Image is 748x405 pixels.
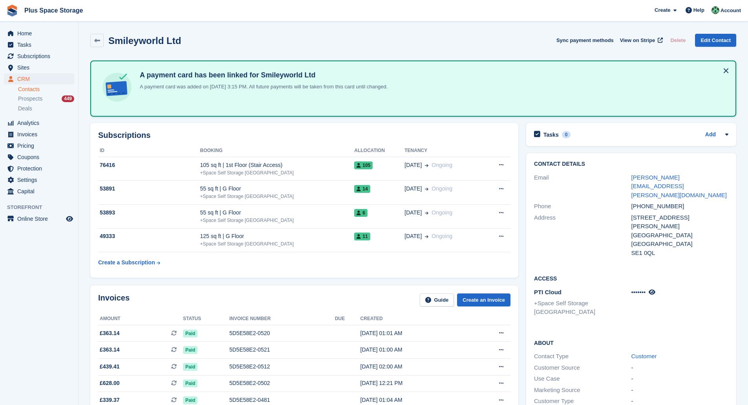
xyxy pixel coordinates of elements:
a: menu [4,62,74,73]
div: 53893 [98,209,200,217]
th: ID [98,145,200,157]
div: +Space Self Storage [GEOGRAPHIC_DATA] [200,193,355,200]
p: A payment card was added on [DATE] 3:15 PM. All future payments will be taken from this card unti... [137,83,388,91]
th: Booking [200,145,355,157]
th: Status [183,313,229,325]
div: 55 sq ft | G Floor [200,185,355,193]
a: menu [4,117,74,128]
div: 5D5E58E2-0521 [229,346,335,354]
span: Create [655,6,670,14]
span: Paid [183,363,198,371]
span: Protection [17,163,64,174]
a: menu [4,163,74,174]
img: Karolis Stasinskas [711,6,719,14]
span: 105 [354,161,373,169]
img: card-linked-ebf98d0992dc2aeb22e95c0e3c79077019eb2392cfd83c6a337811c24bc77127.svg [101,71,134,104]
div: 5D5E58E2-0502 [229,379,335,387]
a: [PERSON_NAME][EMAIL_ADDRESS][PERSON_NAME][DOMAIN_NAME] [631,174,727,198]
div: 55 sq ft | G Floor [200,209,355,217]
span: Ongoing [432,233,452,239]
span: Subscriptions [17,51,64,62]
span: Settings [17,174,64,185]
div: [DATE] 01:01 AM [360,329,468,337]
h2: Tasks [543,131,559,138]
a: View on Stripe [617,34,664,47]
span: Tasks [17,39,64,50]
th: Tenancy [404,145,483,157]
div: Address [534,213,631,258]
div: Email [534,173,631,200]
span: £363.14 [100,329,120,337]
span: Help [693,6,704,14]
a: menu [4,51,74,62]
div: +Space Self Storage [GEOGRAPHIC_DATA] [200,169,355,176]
button: Sync payment methods [556,34,614,47]
div: [DATE] 01:00 AM [360,346,468,354]
a: Edit Contact [695,34,736,47]
a: Guide [420,293,454,306]
span: PTI Cloud [534,289,561,295]
li: +Space Self Storage [GEOGRAPHIC_DATA] [534,299,631,317]
span: Pricing [17,140,64,151]
div: 53891 [98,185,200,193]
span: Analytics [17,117,64,128]
span: Storefront [7,203,78,211]
span: £339.37 [100,396,120,404]
a: menu [4,186,74,197]
span: [DATE] [404,185,422,193]
h2: Contact Details [534,161,728,167]
div: - [631,363,728,372]
span: Capital [17,186,64,197]
a: menu [4,39,74,50]
div: Contact Type [534,352,631,361]
div: Use Case [534,374,631,383]
h2: Smileyworld Ltd [108,35,181,46]
div: 5D5E58E2-0512 [229,363,335,371]
h2: Subscriptions [98,131,510,140]
div: [GEOGRAPHIC_DATA] [631,240,728,249]
a: menu [4,28,74,39]
span: [DATE] [404,209,422,217]
span: 11 [354,233,370,240]
span: Paid [183,330,198,337]
h2: Invoices [98,293,130,306]
th: Invoice number [229,313,335,325]
div: - [631,374,728,383]
h4: A payment card has been linked for Smileyworld Ltd [137,71,388,80]
div: [GEOGRAPHIC_DATA] [631,231,728,240]
div: 0 [562,131,571,138]
div: 5D5E58E2-0520 [229,329,335,337]
div: 125 sq ft | G Floor [200,232,355,240]
a: Plus Space Storage [21,4,86,17]
a: Prospects 449 [18,95,74,103]
div: [DATE] 12:21 PM [360,379,468,387]
span: Invoices [17,129,64,140]
span: [DATE] [404,232,422,240]
div: 449 [62,95,74,102]
span: £439.41 [100,363,120,371]
div: SE1 0QL [631,249,728,258]
div: - [631,386,728,395]
th: Allocation [354,145,404,157]
span: 6 [354,209,368,217]
span: 14 [354,185,370,193]
div: Marketing Source [534,386,631,395]
span: Online Store [17,213,64,224]
span: £363.14 [100,346,120,354]
h2: About [534,339,728,346]
th: Due [335,313,360,325]
span: [DATE] [404,161,422,169]
a: menu [4,152,74,163]
div: Create a Subscription [98,258,155,267]
span: Deals [18,105,32,112]
div: [DATE] 02:00 AM [360,363,468,371]
a: Create a Subscription [98,255,160,270]
div: [PHONE_NUMBER] [631,202,728,211]
div: 5D5E58E2-0481 [229,396,335,404]
div: 76416 [98,161,200,169]
span: CRM [17,73,64,84]
a: Preview store [65,214,74,224]
span: Coupons [17,152,64,163]
th: Created [360,313,468,325]
div: [DATE] 01:04 AM [360,396,468,404]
